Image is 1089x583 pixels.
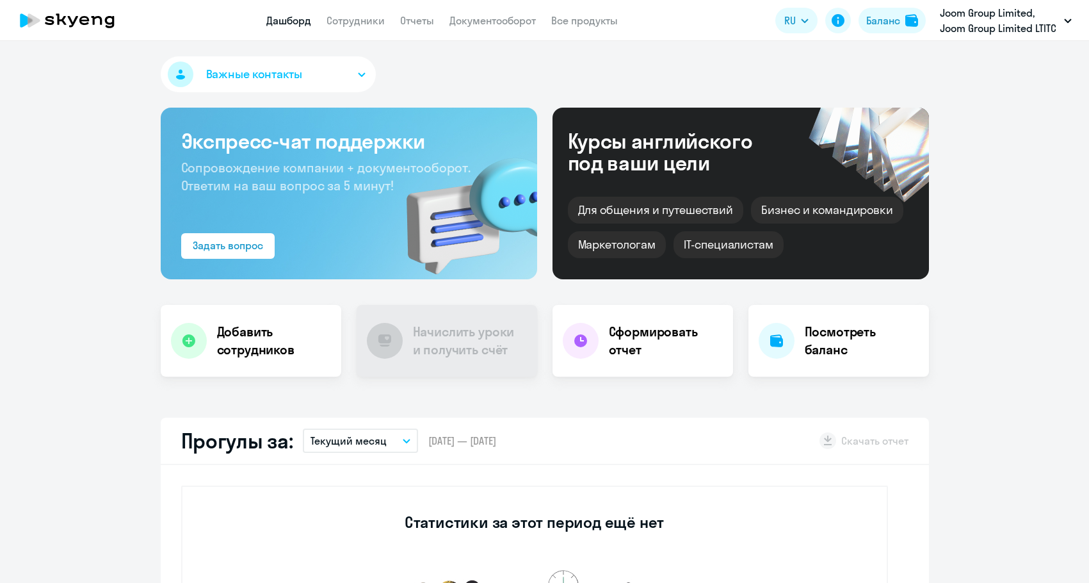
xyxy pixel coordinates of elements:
a: Дашборд [266,14,311,27]
span: Важные контакты [206,66,302,83]
img: bg-img [388,135,537,279]
h3: Экспресс-чат поддержки [181,128,517,154]
div: Задать вопрос [193,238,263,253]
span: [DATE] — [DATE] [428,434,496,448]
div: Курсы английского под ваши цели [568,130,787,174]
a: Все продукты [551,14,618,27]
button: Текущий месяц [303,429,418,453]
h3: Статистики за этот период ещё нет [405,512,664,532]
a: Документооборот [449,14,536,27]
button: RU [775,8,818,33]
button: Важные контакты [161,56,376,92]
span: Сопровождение компании + документооборот. Ответим на ваш вопрос за 5 минут! [181,160,471,193]
h4: Добавить сотрудников [217,323,331,359]
button: Балансbalance [859,8,926,33]
button: Joom Group Limited, Joom Group Limited LTITC prepay [933,5,1078,36]
h4: Начислить уроки и получить счёт [413,323,524,359]
div: Для общения и путешествий [568,197,744,224]
h2: Прогулы за: [181,428,293,454]
p: Текущий месяц [311,433,387,448]
div: Маркетологам [568,231,666,258]
span: RU [784,13,796,28]
div: Баланс [866,13,900,28]
p: Joom Group Limited, Joom Group Limited LTITC prepay [940,5,1059,36]
img: balance [905,14,918,27]
div: Бизнес и командировки [751,197,903,224]
a: Отчеты [400,14,434,27]
button: Задать вопрос [181,233,275,259]
h4: Сформировать отчет [609,323,723,359]
a: Сотрудники [327,14,385,27]
h4: Посмотреть баланс [805,323,919,359]
div: IT-специалистам [674,231,784,258]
